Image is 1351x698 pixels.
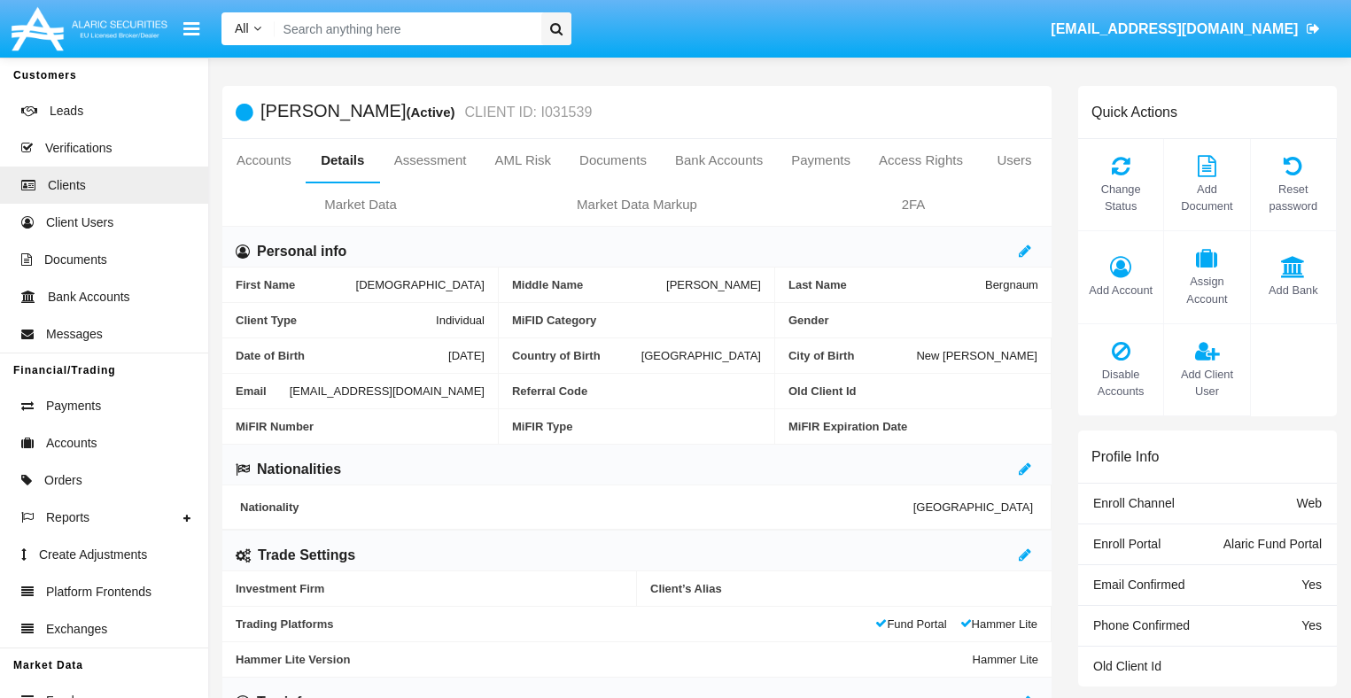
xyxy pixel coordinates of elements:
[9,3,170,55] img: Logo image
[512,384,761,398] span: Referral Code
[236,617,875,631] span: Trading Platforms
[236,582,623,595] span: Investment Firm
[512,420,761,433] span: MiFIR Type
[788,384,1037,398] span: Old Client Id
[406,102,460,122] div: (Active)
[1091,104,1177,120] h6: Quick Actions
[641,349,761,362] span: [GEOGRAPHIC_DATA]
[240,500,913,514] span: Nationality
[48,288,130,306] span: Bank Accounts
[865,139,977,182] a: Access Rights
[1091,448,1159,465] h6: Profile Info
[1301,578,1322,592] span: Yes
[46,213,113,232] span: Client Users
[236,384,290,398] span: Email
[236,314,436,327] span: Client Type
[1260,282,1327,299] span: Add Bank
[1093,618,1190,632] span: Phone Confirmed
[44,471,82,490] span: Orders
[1093,578,1184,592] span: Email Confirmed
[1223,537,1322,551] span: Alaric Fund Portal
[356,278,485,291] span: [DEMOGRAPHIC_DATA]
[1093,496,1175,510] span: Enroll Channel
[44,251,107,269] span: Documents
[1043,4,1329,54] a: [EMAIL_ADDRESS][DOMAIN_NAME]
[306,139,380,182] a: Details
[1087,282,1154,299] span: Add Account
[1260,181,1327,214] span: Reset password
[788,278,985,291] span: Last Name
[46,434,97,453] span: Accounts
[46,397,101,415] span: Payments
[46,620,107,639] span: Exchanges
[436,314,485,327] span: Individual
[461,105,593,120] small: CLIENT ID: I031539
[50,102,83,120] span: Leads
[788,349,916,362] span: City of Birth
[222,139,306,182] a: Accounts
[512,278,666,291] span: Middle Name
[480,139,565,182] a: AML Risk
[1296,496,1322,510] span: Web
[45,139,112,158] span: Verifications
[788,314,1038,327] span: Gender
[960,617,1037,631] span: Hammer Lite
[913,500,1033,514] span: [GEOGRAPHIC_DATA]
[977,139,1052,182] a: Users
[916,349,1037,362] span: New [PERSON_NAME]
[380,139,481,182] a: Assessment
[236,349,448,362] span: Date of Birth
[875,617,946,631] span: Fund Portal
[275,12,535,45] input: Search
[775,183,1052,226] a: 2FA
[650,582,1038,595] span: Client’s Alias
[236,420,485,433] span: MiFIR Number
[499,183,775,226] a: Market Data Markup
[257,242,346,261] h6: Personal info
[46,325,103,344] span: Messages
[222,183,499,226] a: Market Data
[236,278,356,291] span: First Name
[46,508,89,527] span: Reports
[1173,366,1240,399] span: Add Client User
[985,278,1038,291] span: Bergnaum
[236,653,973,666] span: Hammer Lite Version
[39,546,147,564] span: Create Adjustments
[257,460,341,479] h6: Nationalities
[1173,181,1240,214] span: Add Document
[46,583,151,601] span: Platform Frontends
[666,278,761,291] span: [PERSON_NAME]
[512,349,641,362] span: Country of Birth
[788,420,1038,433] span: MiFIR Expiration Date
[260,102,592,122] h5: [PERSON_NAME]
[258,546,355,565] h6: Trade Settings
[235,21,249,35] span: All
[512,314,761,327] span: MiFID Category
[1087,366,1154,399] span: Disable Accounts
[661,139,777,182] a: Bank Accounts
[1087,181,1154,214] span: Change Status
[973,653,1038,666] span: Hammer Lite
[1173,273,1240,306] span: Assign Account
[1093,537,1161,551] span: Enroll Portal
[777,139,865,182] a: Payments
[448,349,485,362] span: [DATE]
[565,139,661,182] a: Documents
[1093,659,1161,673] span: Old Client Id
[1051,21,1298,36] span: [EMAIL_ADDRESS][DOMAIN_NAME]
[1301,618,1322,632] span: Yes
[48,176,86,195] span: Clients
[290,384,485,398] span: [EMAIL_ADDRESS][DOMAIN_NAME]
[221,19,275,38] a: All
